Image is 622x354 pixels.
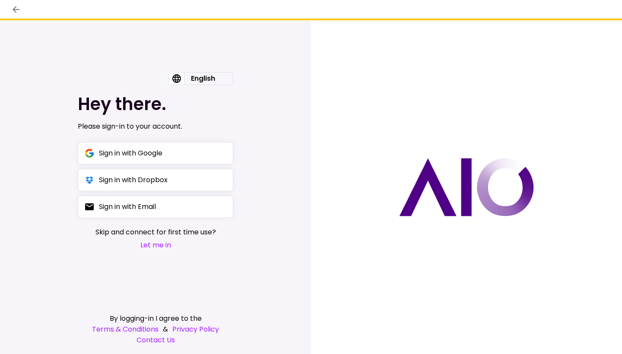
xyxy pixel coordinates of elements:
button: back [9,2,23,17]
div: Sign in with Dropbox [99,174,168,185]
div: By logging-in I agree to the [78,313,233,324]
a: Terms & Conditions [92,324,159,335]
button: Sign in with Google [78,142,233,164]
div: English [184,73,222,85]
div: Sign in with Email [99,201,156,212]
div: Sign in with Google [99,148,162,158]
div: & [78,324,233,335]
h1: Hey there. [78,94,233,114]
a: Privacy Policy [172,324,219,335]
span: Skip and connect for first time use? [95,227,216,237]
button: Sign in with Dropbox [78,169,233,191]
a: Contact Us [78,335,233,345]
button: Sign in with Email [78,196,233,218]
img: AIO logo [399,158,534,216]
button: Let me in [95,240,216,250]
div: Please sign-in to your account. [78,121,233,132]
